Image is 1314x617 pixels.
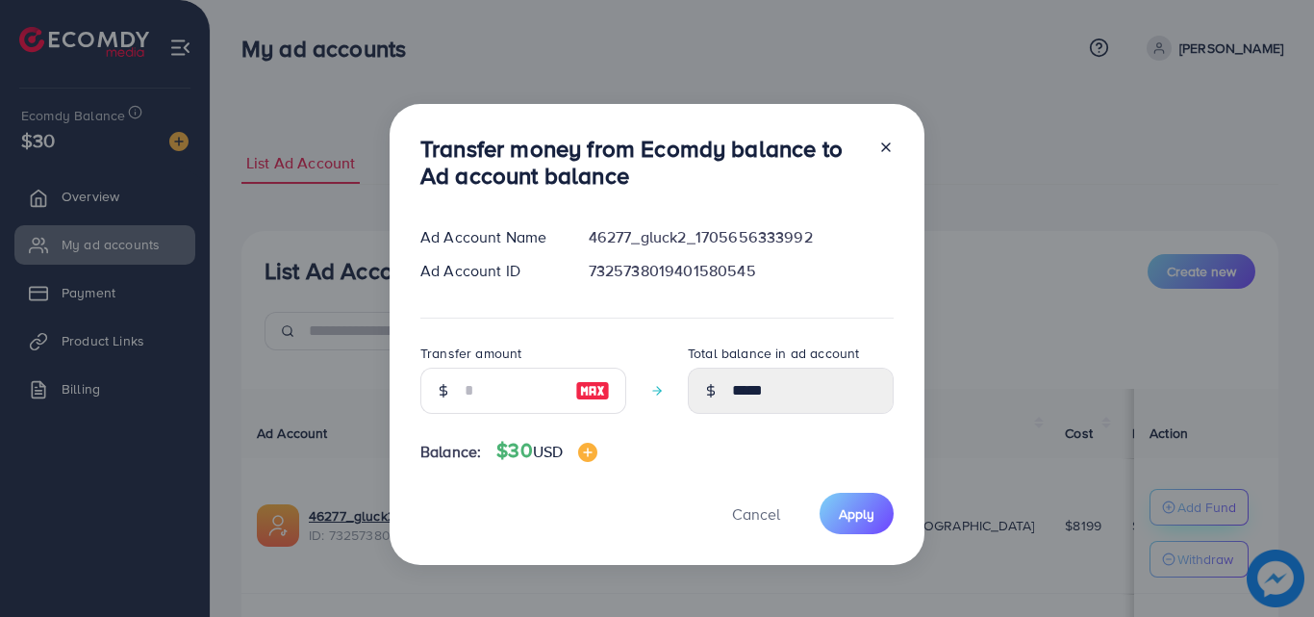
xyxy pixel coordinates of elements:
h4: $30 [496,439,597,463]
span: Balance: [420,441,481,463]
button: Apply [820,493,894,534]
div: Ad Account ID [405,260,573,282]
span: Apply [839,504,874,524]
div: Ad Account Name [405,226,573,248]
div: 7325738019401580545 [573,260,909,282]
img: image [578,443,597,462]
label: Total balance in ad account [688,344,859,363]
img: image [575,379,610,402]
div: 46277_gluck2_1705656333992 [573,226,909,248]
h3: Transfer money from Ecomdy balance to Ad account balance [420,135,863,191]
label: Transfer amount [420,344,521,363]
span: Cancel [732,503,780,525]
span: USD [533,441,563,462]
button: Cancel [708,493,804,534]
